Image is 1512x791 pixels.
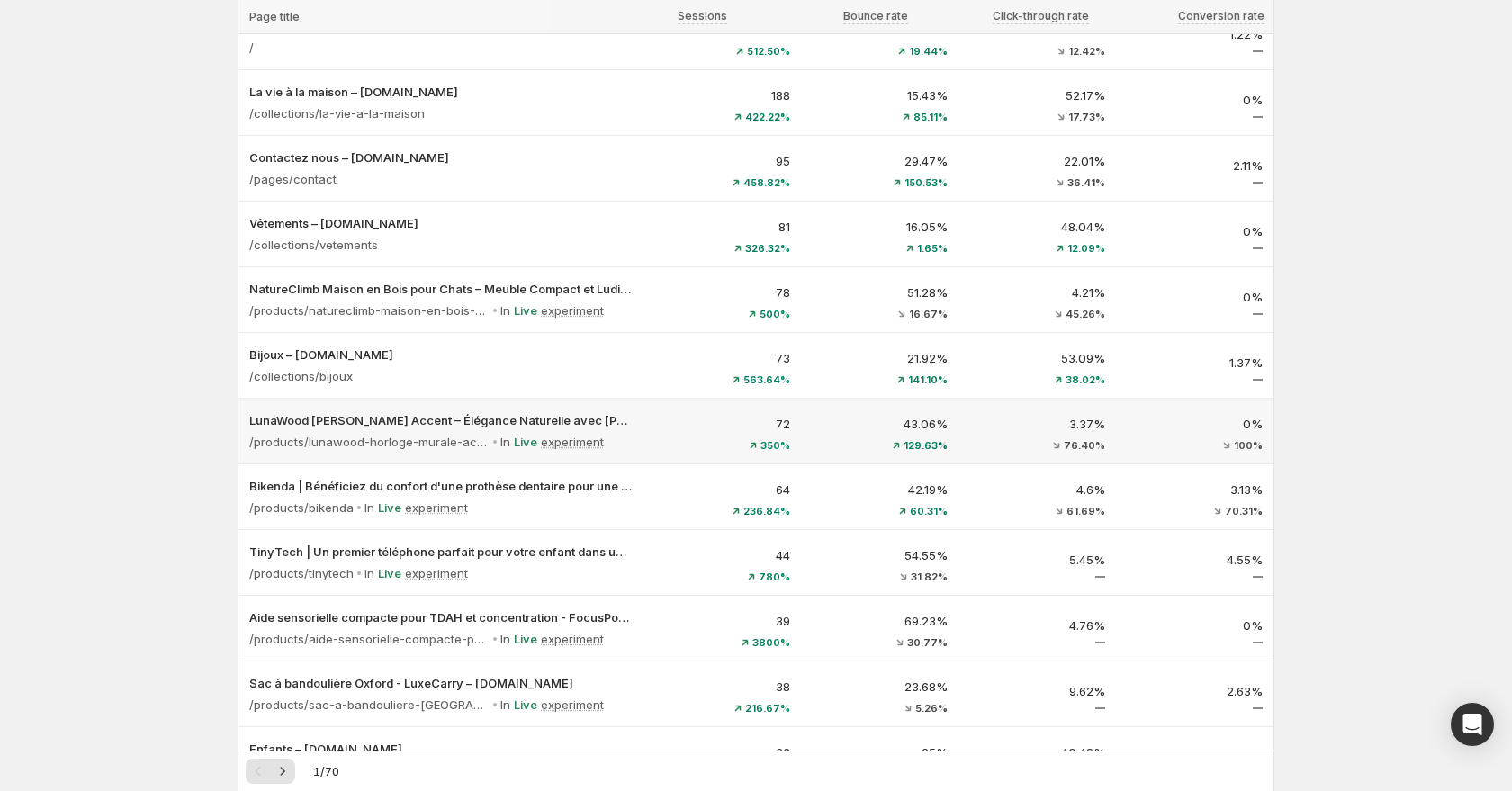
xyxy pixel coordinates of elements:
p: experiment [541,433,604,451]
p: 4.21% [969,283,1105,301]
span: 129.63% [904,440,948,451]
p: In [364,564,374,582]
p: In [500,433,510,451]
span: Page title [249,10,300,24]
p: / [249,39,254,57]
span: 780% [759,571,790,582]
span: 12.09% [1067,243,1105,254]
p: 4.6% [969,481,1105,499]
p: 25% [812,743,948,761]
p: 2.11% [1127,157,1263,175]
p: /products/lunawood-horloge-murale-accent-elegance-naturelle-avec-douce-lumiere-led [249,433,490,451]
p: 21.92% [812,349,948,367]
button: LunaWood [PERSON_NAME] Accent – Élégance Naturelle avec [PERSON_NAME] – [DOMAIN_NAME] [249,411,633,429]
button: Bikenda | Bénéficiez du confort d'une prothèse dentaire pour une fract – [DOMAIN_NAME] [249,477,633,495]
span: 500% [760,309,790,319]
span: 236.84% [743,506,790,517]
span: Click-through rate [993,9,1089,23]
p: In [364,499,374,517]
span: 16.67% [909,309,948,319]
p: experiment [541,630,604,648]
p: 23.68% [812,678,948,696]
p: Aide sensorielle compacte pour TDAH et concentration - FocusPop – [DOMAIN_NAME] [249,608,633,626]
p: 78 [654,283,790,301]
p: 73 [654,349,790,367]
span: 1 / 70 [313,762,339,780]
button: Bijoux – [DOMAIN_NAME] [249,346,633,364]
button: TinyTech | Un premier téléphone parfait pour votre enfant dans un envi – [DOMAIN_NAME] [249,543,633,561]
p: 3.37% [969,415,1105,433]
span: 422.22% [745,112,790,122]
button: NatureClimb Maison en Bois pour Chats – Meuble Compact et Ludique – [DOMAIN_NAME] [249,280,633,298]
p: 1.22% [1127,25,1263,43]
p: Sac à bandoulière Oxford - LuxeCarry – [DOMAIN_NAME] [249,674,633,692]
p: 69.23% [812,612,948,630]
p: /products/tinytech [249,564,354,582]
p: 51.28% [812,283,948,301]
span: 17.73% [1068,112,1105,122]
button: Vêtements – [DOMAIN_NAME] [249,214,633,232]
span: 1.65% [917,243,948,254]
p: Live [514,433,537,451]
p: /products/natureclimb-maison-en-bois-pour-chats-meuble-compact-et-ludique [249,301,490,319]
span: 70.31% [1225,506,1263,517]
span: 30.77% [907,637,948,648]
span: 31.82% [911,571,948,582]
span: 61.69% [1066,506,1105,517]
div: Open Intercom Messenger [1451,703,1494,746]
p: 72 [654,415,790,433]
p: experiment [541,696,604,714]
p: 54.55% [812,546,948,564]
p: Live [378,564,401,582]
span: 5.26% [915,703,948,714]
p: 64 [654,481,790,499]
p: 2.78% [1127,748,1263,766]
span: 326.32% [745,243,790,254]
p: Live [378,499,401,517]
p: /products/sac-a-bandouliere-[GEOGRAPHIC_DATA]-luxecarry [249,696,490,714]
p: experiment [405,564,468,582]
span: 150.53% [904,177,948,188]
button: Contactez nous – [DOMAIN_NAME] [249,148,633,166]
p: Live [514,696,537,714]
p: 44 [654,546,790,564]
nav: Pagination [246,759,295,784]
p: 39 [654,612,790,630]
span: 141.10% [908,374,948,385]
button: Enfants – [DOMAIN_NAME] [249,740,633,758]
p: In [500,630,510,648]
p: /collections/bijoux [249,367,353,385]
button: Next [270,759,295,784]
p: 4.76% [969,616,1105,634]
span: 76.40% [1064,440,1105,451]
span: 458.82% [743,177,790,188]
p: In [500,301,510,319]
p: 52.17% [969,86,1105,104]
p: 0% [1127,415,1263,433]
button: La vie à la maison – [DOMAIN_NAME] [249,83,633,101]
p: 53.09% [969,349,1105,367]
p: 188 [654,86,790,104]
span: 60.31% [910,506,948,517]
p: 48.04% [969,218,1105,236]
p: /products/aide-sensorielle-compacte-pour-tdah-et-concentration-focuspop [249,630,490,648]
p: 0% [1127,91,1263,109]
p: /collections/la-vie-a-la-maison [249,104,425,122]
span: 512.50% [747,46,790,57]
span: 216.67% [745,703,790,714]
p: /pages/contact [249,170,337,188]
span: Bounce rate [843,9,908,23]
p: 2.63% [1127,682,1263,700]
span: 100% [1234,440,1263,451]
p: 36 [654,743,790,761]
p: Live [514,630,537,648]
p: 16.05% [812,218,948,236]
p: 40.48% [969,743,1105,761]
p: 0% [1127,288,1263,306]
p: /collections/vetements [249,236,378,254]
